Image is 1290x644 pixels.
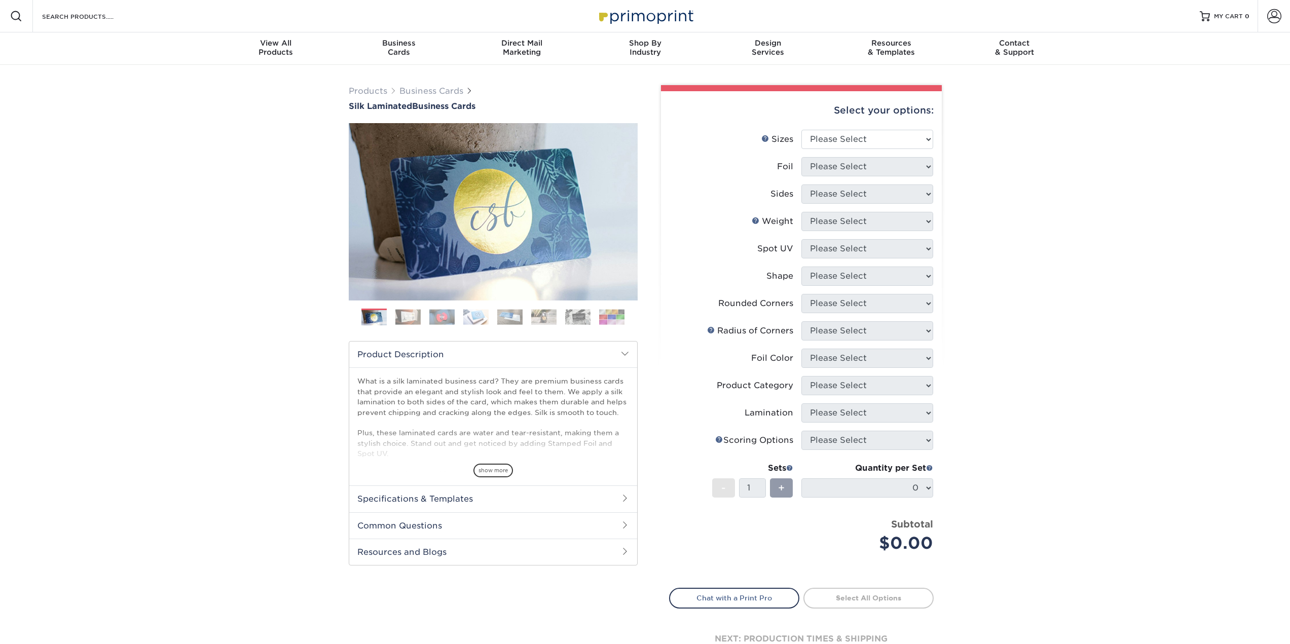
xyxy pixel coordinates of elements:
[460,32,583,65] a: Direct MailMarketing
[357,376,629,541] p: What is a silk laminated business card? They are premium business cards that provide an elegant a...
[463,309,489,325] img: Business Cards 04
[460,39,583,48] span: Direct Mail
[751,352,793,364] div: Foil Color
[337,39,460,48] span: Business
[497,309,523,325] img: Business Cards 05
[349,86,387,96] a: Products
[669,91,934,130] div: Select your options:
[595,5,696,27] img: Primoprint
[717,380,793,392] div: Product Category
[599,309,624,325] img: Business Cards 08
[349,539,637,565] h2: Resources and Blogs
[531,309,557,325] img: Business Cards 06
[583,32,707,65] a: Shop ByIndustry
[349,342,637,367] h2: Product Description
[953,32,1076,65] a: Contact& Support
[707,39,830,48] span: Design
[1214,12,1243,21] span: MY CART
[712,462,793,474] div: Sets
[1245,13,1249,20] span: 0
[761,133,793,145] div: Sizes
[891,518,933,529] strong: Subtotal
[349,101,638,111] a: Silk LaminatedBusiness Cards
[349,512,637,539] h2: Common Questions
[718,297,793,310] div: Rounded Corners
[830,39,953,48] span: Resources
[830,32,953,65] a: Resources& Templates
[214,39,338,48] span: View All
[752,215,793,228] div: Weight
[214,39,338,57] div: Products
[953,39,1076,48] span: Contact
[721,480,726,496] span: -
[707,325,793,337] div: Radius of Corners
[757,243,793,255] div: Spot UV
[766,270,793,282] div: Shape
[460,39,583,57] div: Marketing
[337,39,460,57] div: Cards
[803,588,934,608] a: Select All Options
[801,462,933,474] div: Quantity per Set
[809,531,933,555] div: $0.00
[565,309,591,325] img: Business Cards 07
[349,101,412,111] span: Silk Laminated
[361,305,387,330] img: Business Cards 01
[41,10,140,22] input: SEARCH PRODUCTS.....
[583,39,707,57] div: Industry
[395,309,421,325] img: Business Cards 02
[3,613,86,640] iframe: Google Customer Reviews
[669,588,799,608] a: Chat with a Print Pro
[745,407,793,419] div: Lamination
[770,188,793,200] div: Sides
[337,32,460,65] a: BusinessCards
[473,464,513,477] span: show more
[777,161,793,173] div: Foil
[707,32,830,65] a: DesignServices
[830,39,953,57] div: & Templates
[399,86,463,96] a: Business Cards
[349,67,638,356] img: Silk Laminated 01
[707,39,830,57] div: Services
[429,309,455,325] img: Business Cards 03
[214,32,338,65] a: View AllProducts
[583,39,707,48] span: Shop By
[349,485,637,512] h2: Specifications & Templates
[778,480,785,496] span: +
[953,39,1076,57] div: & Support
[349,101,638,111] h1: Business Cards
[715,434,793,446] div: Scoring Options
